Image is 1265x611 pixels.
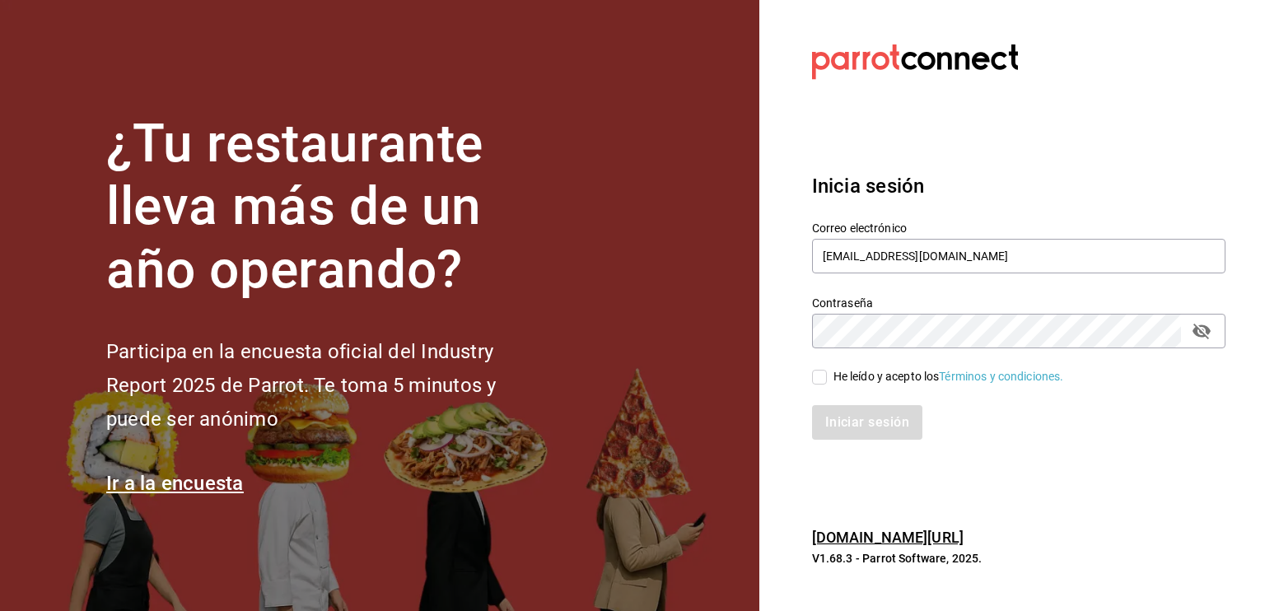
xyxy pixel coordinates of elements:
button: passwordField [1188,317,1216,345]
h1: ¿Tu restaurante lleva más de un año operando? [106,113,551,302]
h2: Participa en la encuesta oficial del Industry Report 2025 de Parrot. Te toma 5 minutos y puede se... [106,335,551,436]
label: Contraseña [812,296,1225,308]
p: V1.68.3 - Parrot Software, 2025. [812,550,1225,567]
a: Términos y condiciones. [939,370,1063,383]
div: He leído y acepto los [833,368,1064,385]
a: Ir a la encuesta [106,472,244,495]
label: Correo electrónico [812,222,1225,233]
a: [DOMAIN_NAME][URL] [812,529,964,546]
h3: Inicia sesión [812,171,1225,201]
input: Ingresa tu correo electrónico [812,239,1225,273]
